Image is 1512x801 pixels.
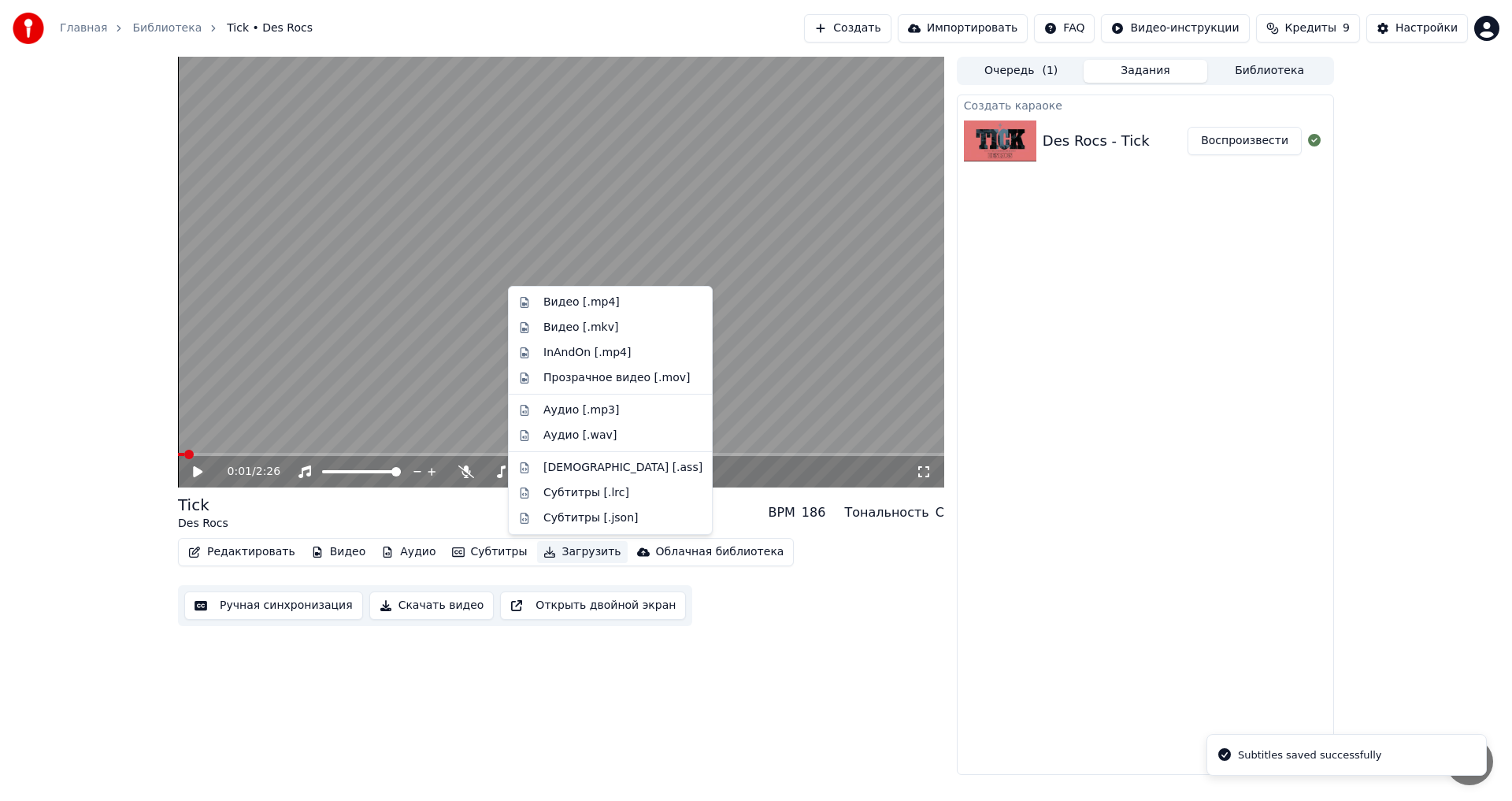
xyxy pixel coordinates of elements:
button: Импортировать [898,14,1028,43]
div: BPM [768,503,795,522]
span: ( 1 ) [1042,63,1058,79]
div: Тональность [844,503,928,522]
div: [DEMOGRAPHIC_DATA] [.ass] [543,460,702,476]
span: 0:01 [228,464,252,480]
button: Видео [305,541,372,563]
div: Прозрачное видео [.mov] [543,370,690,386]
div: Аудио [.mp3] [543,402,619,418]
button: Библиотека [1207,60,1332,83]
div: Des Rocs - Tick [1043,130,1150,152]
div: Subtitles saved successfully [1238,747,1381,763]
button: Открыть двойной экран [500,591,686,620]
a: Библиотека [132,20,202,36]
button: Настройки [1366,14,1468,43]
img: youka [13,13,44,44]
div: InAndOn [.mp4] [543,345,632,361]
div: Видео [.mp4] [543,295,620,310]
span: 9 [1343,20,1350,36]
div: Субтитры [.json] [543,510,639,526]
button: Создать [804,14,891,43]
div: C [936,503,944,522]
button: Задания [1084,60,1208,83]
div: Создать караоке [958,95,1333,114]
button: Редактировать [182,541,302,563]
div: Аудио [.wav] [543,428,617,443]
button: Очередь [959,60,1084,83]
button: Воспроизвести [1188,127,1302,155]
div: Des Rocs [178,516,228,532]
button: Видео-инструкции [1101,14,1249,43]
div: Облачная библиотека [656,544,784,560]
span: 2:26 [256,464,280,480]
button: FAQ [1034,14,1095,43]
div: 186 [802,503,826,522]
nav: breadcrumb [60,20,313,36]
span: Кредиты [1285,20,1336,36]
a: Главная [60,20,107,36]
div: Видео [.mkv] [543,320,618,336]
button: Скачать видео [369,591,495,620]
button: Ручная синхронизация [184,591,363,620]
span: Tick • Des Rocs [227,20,313,36]
button: Кредиты9 [1256,14,1360,43]
button: Субтитры [446,541,534,563]
div: Субтитры [.lrc] [543,485,629,501]
div: Tick [178,494,228,516]
div: / [228,464,265,480]
button: Загрузить [537,541,628,563]
button: Аудио [375,541,442,563]
div: Настройки [1395,20,1458,36]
